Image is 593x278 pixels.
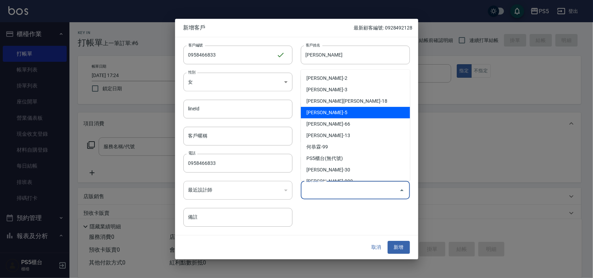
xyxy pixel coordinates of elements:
li: [PERSON_NAME]-5 [301,107,410,118]
span: 新增客戶 [183,24,354,31]
button: Close [396,185,407,196]
label: 性別 [188,69,196,75]
label: 電話 [188,151,196,156]
button: 新增 [388,241,410,254]
li: 何恭霖-99 [301,141,410,153]
label: 客戶編號 [188,42,203,48]
div: 女 [183,73,293,91]
li: [PERSON_NAME]-3 [301,84,410,95]
li: [PERSON_NAME][PERSON_NAME]-18 [301,95,410,107]
li: [PERSON_NAME]-13 [301,130,410,141]
li: [PERSON_NAME]-999 [301,176,410,187]
li: [PERSON_NAME]-30 [301,164,410,176]
label: 客戶姓名 [306,42,320,48]
li: [PERSON_NAME]-66 [301,118,410,130]
p: 最新顧客編號: 0928492128 [354,24,412,32]
li: PS5櫃台(無代號) [301,153,410,164]
li: [PERSON_NAME]-2 [301,73,410,84]
button: 取消 [365,241,388,254]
